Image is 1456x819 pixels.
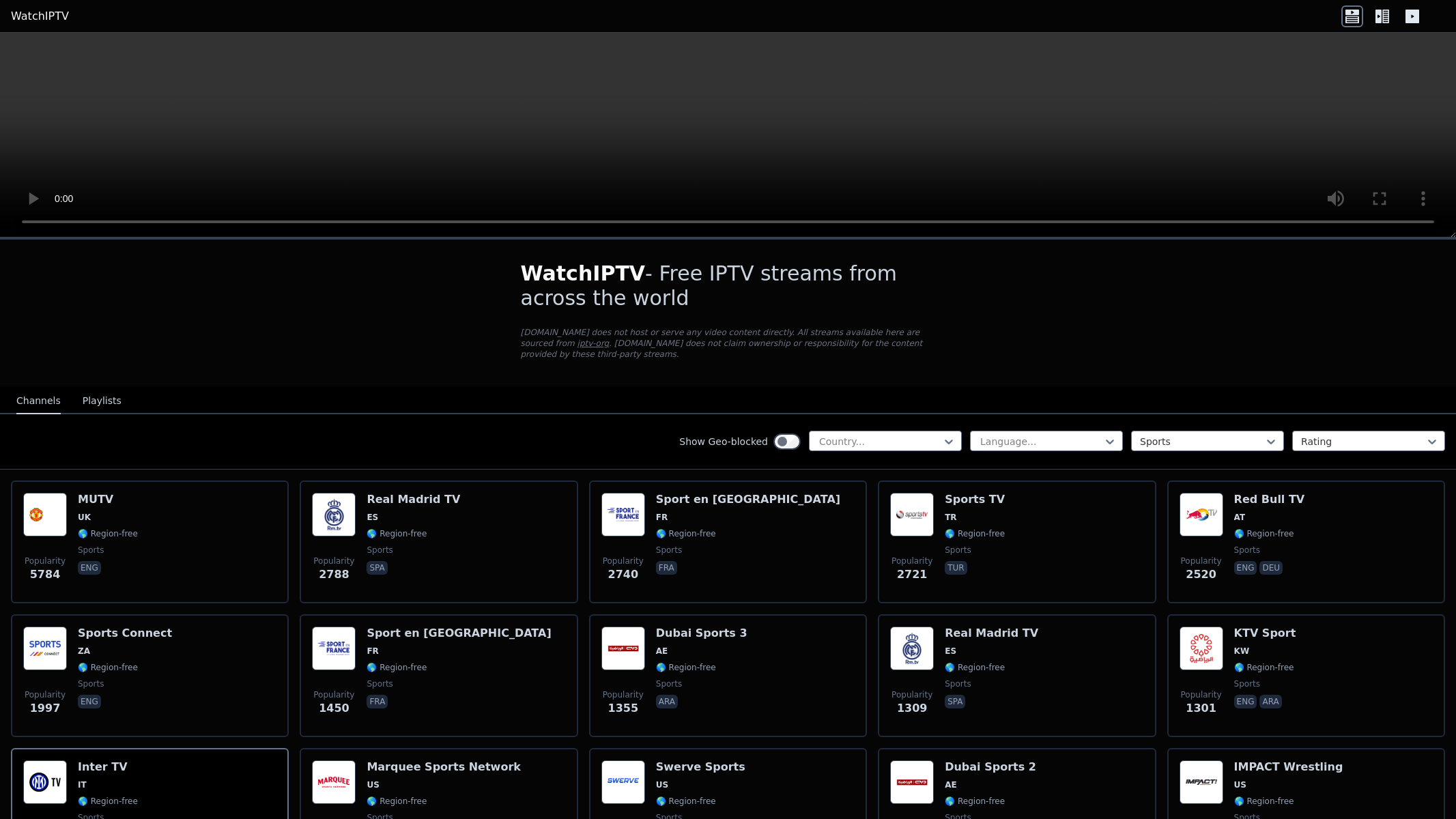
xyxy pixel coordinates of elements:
[1234,528,1294,539] span: 🌎 Region-free
[945,695,965,708] p: spa
[78,796,138,807] span: 🌎 Region-free
[656,627,747,640] h6: Dubai Sports 3
[945,561,967,575] p: tur
[78,678,104,689] span: sports
[367,545,392,556] span: sports
[945,662,1005,673] span: 🌎 Region-free
[1180,627,1223,670] img: KTV Sport
[1234,678,1260,689] span: sports
[890,760,934,804] img: Dubai Sports 2
[656,561,677,575] p: fra
[608,700,639,717] span: 1355
[30,700,61,717] span: 1997
[1234,796,1294,807] span: 🌎 Region-free
[1234,493,1305,506] h6: Red Bull TV
[601,760,645,804] img: Swerve Sports
[367,760,521,774] h6: Marquee Sports Network
[78,545,104,556] span: sports
[945,545,971,556] span: sports
[945,627,1038,640] h6: Real Madrid TV
[16,388,61,414] button: Channels
[312,627,356,670] img: Sport en France
[945,678,971,689] span: sports
[603,556,644,566] span: Popularity
[78,662,138,673] span: 🌎 Region-free
[1234,627,1296,640] h6: KTV Sport
[30,566,61,583] span: 5784
[891,689,932,700] span: Popularity
[656,796,716,807] span: 🌎 Region-free
[1234,760,1343,774] h6: IMPACT Wrestling
[313,556,354,566] span: Popularity
[367,646,378,657] span: FR
[1180,760,1223,804] img: IMPACT Wrestling
[1234,695,1257,708] p: eng
[1259,695,1281,708] p: ara
[656,545,682,556] span: sports
[367,662,427,673] span: 🌎 Region-free
[656,528,716,539] span: 🌎 Region-free
[1181,556,1222,566] span: Popularity
[897,700,928,717] span: 1309
[945,646,956,657] span: ES
[78,695,101,708] p: eng
[945,779,956,790] span: AE
[1234,512,1246,523] span: AT
[1186,700,1216,717] span: 1301
[83,388,122,414] button: Playlists
[656,512,668,523] span: FR
[1186,566,1216,583] span: 2520
[25,689,66,700] span: Popularity
[601,627,645,670] img: Dubai Sports 3
[1234,779,1246,790] span: US
[11,8,69,25] a: WatchIPTV
[603,689,644,700] span: Popularity
[367,493,460,506] h6: Real Madrid TV
[1234,662,1294,673] span: 🌎 Region-free
[945,528,1005,539] span: 🌎 Region-free
[78,512,91,523] span: UK
[313,689,354,700] span: Popularity
[367,695,388,708] p: fra
[78,528,138,539] span: 🌎 Region-free
[1181,689,1222,700] span: Popularity
[1234,561,1257,575] p: eng
[521,327,936,360] p: [DOMAIN_NAME] does not host or serve any video content directly. All streams available here are s...
[1234,545,1260,556] span: sports
[78,760,138,774] h6: Inter TV
[601,493,645,536] img: Sport en France
[891,556,932,566] span: Popularity
[679,435,768,448] label: Show Geo-blocked
[319,566,349,583] span: 2788
[656,779,668,790] span: US
[367,528,427,539] span: 🌎 Region-free
[1234,646,1250,657] span: KW
[1180,493,1223,536] img: Red Bull TV
[78,779,87,790] span: IT
[367,779,379,790] span: US
[78,646,90,657] span: ZA
[319,700,349,717] span: 1450
[656,678,682,689] span: sports
[656,646,668,657] span: AE
[367,796,427,807] span: 🌎 Region-free
[945,760,1036,774] h6: Dubai Sports 2
[656,760,745,774] h6: Swerve Sports
[367,627,551,640] h6: Sport en [GEOGRAPHIC_DATA]
[521,261,646,285] span: WatchIPTV
[1259,561,1283,575] p: deu
[25,556,66,566] span: Popularity
[23,760,67,804] img: Inter TV
[23,493,67,536] img: MUTV
[656,493,840,506] h6: Sport en [GEOGRAPHIC_DATA]
[890,627,934,670] img: Real Madrid TV
[367,512,378,523] span: ES
[577,339,610,348] a: iptv-org
[312,493,356,536] img: Real Madrid TV
[656,662,716,673] span: 🌎 Region-free
[367,561,387,575] p: spa
[78,627,172,640] h6: Sports Connect
[78,493,138,506] h6: MUTV
[945,796,1005,807] span: 🌎 Region-free
[945,493,1005,506] h6: Sports TV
